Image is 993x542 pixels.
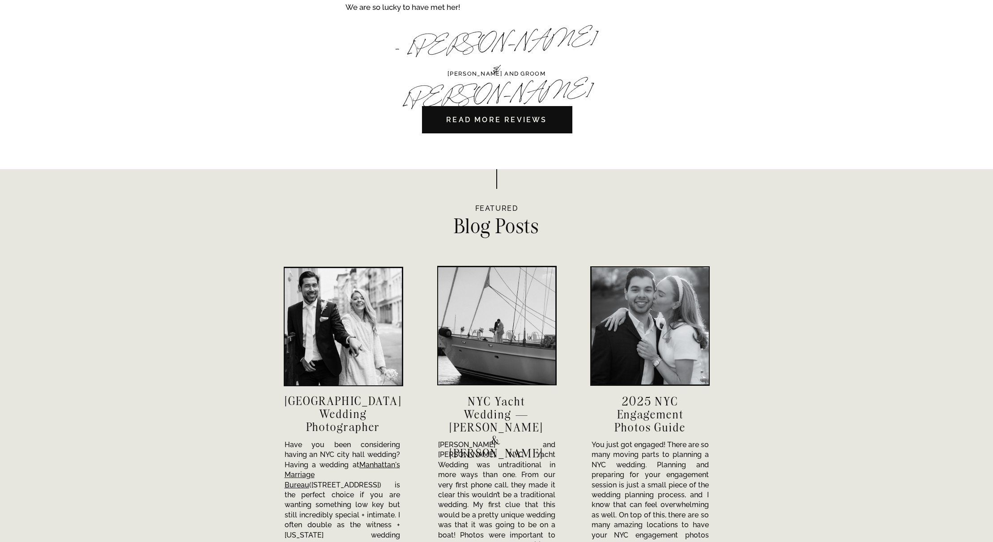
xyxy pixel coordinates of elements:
[285,394,402,433] h3: [GEOGRAPHIC_DATA] Wedding Photographer
[393,29,600,69] div: - [PERSON_NAME] & [PERSON_NAME]
[437,69,557,79] a: [PERSON_NAME] AND GROOM
[285,394,402,433] a: [GEOGRAPHIC_DATA]Wedding Photographer
[469,203,525,213] h2: featured
[447,395,546,433] a: NYC Yacht Wedding — [PERSON_NAME] & [PERSON_NAME]
[422,106,572,133] a: READ MORE REVIEWS
[400,216,593,234] a: Blog Posts
[604,395,697,433] a: 2025 NYC Engagement Photos Guide
[285,461,400,489] a: Manhattan's Marriage Bureau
